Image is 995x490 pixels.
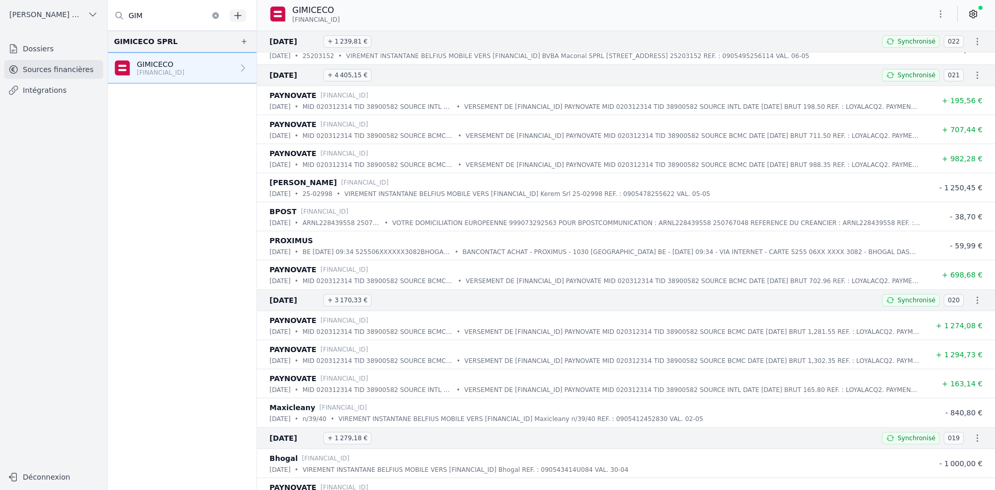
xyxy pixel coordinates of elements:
div: • [295,160,298,170]
p: [FINANCIAL_ID] [301,206,348,217]
div: • [295,189,298,199]
span: + 3 170,33 € [323,294,372,306]
span: [DATE] [269,35,319,48]
div: • [457,385,460,395]
div: • [458,276,462,286]
p: VIREMENT INSTANTANE BELFIUS MOBILE VERS [FINANCIAL_ID] Kerem Srl 25-02998 REF. : 0905478255622 VA... [345,189,710,199]
div: • [295,356,298,366]
p: 25203152 [303,51,334,61]
p: VERSEMENT DE [FINANCIAL_ID] PAYNOVATE MID 020312314 TID 38900582 SOURCE BCMC DATE [DATE] BRUT 702... [466,276,920,286]
p: [DATE] [269,218,291,228]
p: [DATE] [269,414,291,424]
span: [FINANCIAL_ID] [292,16,340,24]
span: - 59,99 € [950,242,983,250]
p: [DATE] [269,385,291,395]
p: VERSEMENT DE [FINANCIAL_ID] PAYNOVATE MID 020312314 TID 38900582 SOURCE BCMC DATE [DATE] BRUT 711... [466,131,920,141]
span: Synchronisé [898,434,935,442]
div: • [295,465,298,475]
div: • [295,102,298,112]
p: [DATE] [269,131,291,141]
span: + 707,44 € [942,125,983,134]
div: GIMICECO SPRL [114,35,178,48]
p: [FINANCIAL_ID] [321,315,368,326]
div: • [295,247,298,257]
p: Maxicleany [269,401,315,414]
p: [DATE] [269,102,291,112]
p: MID 020312314 TID 38900582 SOURCE INTL DATE [DATE] BRUT 198.50 [303,102,452,112]
a: GIMICECO [FINANCIAL_ID] [108,52,257,83]
span: [DATE] [269,432,319,444]
span: - 840,80 € [945,409,983,417]
p: [DATE] [269,465,291,475]
span: + 1 239,81 € [323,35,372,48]
a: Intégrations [4,81,103,100]
p: [FINANCIAL_ID] [302,453,350,464]
p: VERSEMENT DE [FINANCIAL_ID] PAYNOVATE MID 020312314 TID 38900582 SOURCE INTL DATE [DATE] BRUT 165... [464,385,920,395]
p: VERSEMENT DE [FINANCIAL_ID] PAYNOVATE MID 020312314 TID 38900582 SOURCE BCMC DATE [DATE] BRUT 988... [466,160,920,170]
span: - 1 250,45 € [939,184,983,192]
p: PAYNOVATE [269,89,317,102]
p: [FINANCIAL_ID] [321,264,368,275]
p: BANCONTACT ACHAT - PROXIMUS - 1030 [GEOGRAPHIC_DATA] BE - [DATE] 09:34 - VIA INTERNET - CARTE 525... [462,247,920,257]
span: + 982,28 € [942,155,983,163]
p: MID 020312314 TID 38900582 SOURCE BCMC DATE [DATE] BRUT 1,302.35 [303,356,452,366]
div: • [457,356,460,366]
span: + 1 274,08 € [936,321,983,330]
img: belfius.png [114,60,131,76]
p: [DATE] [269,160,291,170]
p: VERSEMENT DE [FINANCIAL_ID] PAYNOVATE MID 020312314 TID 38900582 SOURCE INTL DATE [DATE] BRUT 198... [464,102,920,112]
p: MID 020312314 TID 38900582 SOURCE BCMC DATE [DATE] BRUT 702.96 [303,276,454,286]
p: MID 020312314 TID 38900582 SOURCE BCMC DATE [DATE] BRUT 711.50 [303,131,454,141]
img: belfius.png [269,6,286,22]
div: • [457,102,460,112]
p: n/39/40 [303,414,326,424]
p: [FINANCIAL_ID] [319,402,367,413]
p: PAYNOVATE [269,314,317,327]
div: • [295,218,298,228]
span: [DATE] [269,69,319,81]
div: • [295,385,298,395]
p: Bhogal [269,452,298,465]
div: • [458,131,462,141]
span: [PERSON_NAME] ET PARTNERS SRL [9,9,83,20]
a: Sources financières [4,60,103,79]
p: BE [DATE] 09:34 525506XXXXXX3082BHOGAL DASHMINDER [303,247,451,257]
p: [FINANCIAL_ID] [321,90,368,101]
p: ARNL228439558 250767048 [303,218,380,228]
span: + 698,68 € [942,271,983,279]
p: VIREMENT INSTANTANE BELFIUS MOBILE VERS [FINANCIAL_ID] Bhogal REF. : 090543414U084 VAL. 30-04 [303,465,629,475]
span: + 195,56 € [942,96,983,105]
p: [DATE] [269,247,291,257]
p: [FINANCIAL_ID] [321,373,368,384]
p: GIMICECO [292,4,340,17]
p: PAYNOVATE [269,147,317,160]
p: [FINANCIAL_ID] [321,148,368,159]
div: • [295,131,298,141]
span: + 163,14 € [942,380,983,388]
p: VOTRE DOMICILIATION EUROPEENNE 999073292563 POUR BPOSTCOMMUNICATION : ARNL228439558 250767048 REF... [392,218,920,228]
p: BPOST [269,205,296,218]
p: PAYNOVATE [269,372,317,385]
p: PROXIMUS [269,234,313,247]
span: [DATE] [269,294,319,306]
p: [DATE] [269,327,291,337]
span: 022 [944,35,964,48]
div: • [295,327,298,337]
span: - 1 000,00 € [939,459,983,468]
p: PAYNOVATE [269,263,317,276]
div: • [457,327,460,337]
div: • [336,189,340,199]
p: 25-02998 [303,189,333,199]
p: PAYNOVATE [269,343,317,356]
button: Déconnexion [4,469,103,485]
p: PAYNOVATE [269,118,317,131]
p: MID 020312314 TID 38900582 SOURCE INTL DATE [DATE] BRUT 165.80 [303,385,452,395]
span: 021 [944,69,964,81]
span: Synchronisé [898,37,935,46]
div: • [338,51,342,61]
a: Dossiers [4,39,103,58]
input: Filtrer par dossier... [108,6,226,25]
div: • [295,51,298,61]
span: Synchronisé [898,71,935,79]
p: [FINANCIAL_ID] [321,119,368,130]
